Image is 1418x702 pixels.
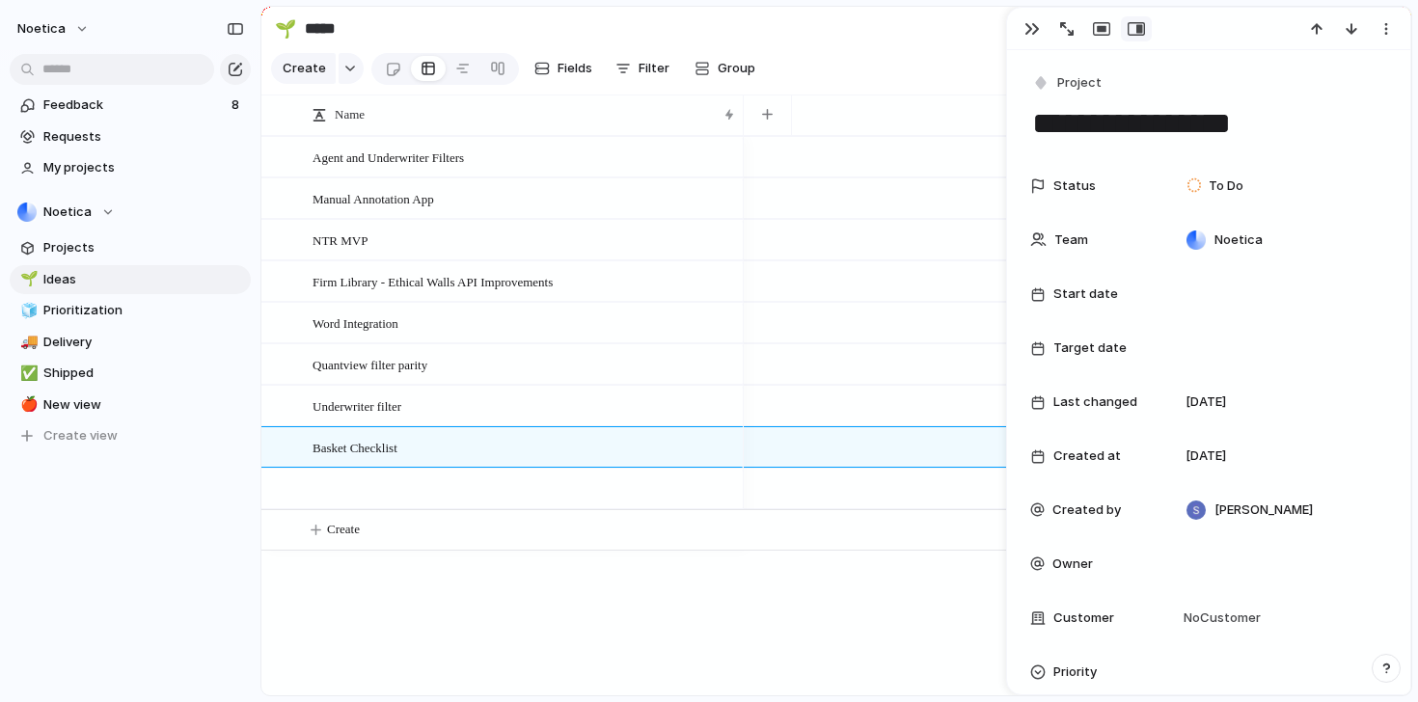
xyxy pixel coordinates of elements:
[10,91,251,120] a: Feedback8
[1053,392,1137,412] span: Last changed
[43,202,92,222] span: Noetica
[10,198,251,227] button: Noetica
[558,59,592,78] span: Fields
[43,95,226,115] span: Feedback
[313,394,401,417] span: Underwriter filter
[1057,73,1102,93] span: Project
[313,187,434,209] span: Manual Annotation App
[313,311,398,334] span: Word Integration
[1053,662,1097,682] span: Priority
[1214,500,1313,520] span: [PERSON_NAME]
[608,53,677,84] button: Filter
[639,59,669,78] span: Filter
[43,238,244,257] span: Projects
[270,13,301,44] button: 🌱
[327,520,360,539] span: Create
[17,364,37,383] button: ✅
[10,421,251,450] button: Create view
[1178,608,1261,628] span: No Customer
[10,265,251,294] a: 🌱Ideas
[10,296,251,325] a: 🧊Prioritization
[1028,69,1107,97] button: Project
[10,328,251,357] a: 🚚Delivery
[20,300,34,322] div: 🧊
[43,270,244,289] span: Ideas
[313,353,427,375] span: Quantview filter parity
[9,13,99,44] button: Noetica
[20,331,34,353] div: 🚚
[335,105,365,124] span: Name
[1053,608,1114,628] span: Customer
[527,53,600,84] button: Fields
[313,229,368,251] span: NTR MVP
[283,59,326,78] span: Create
[17,395,37,415] button: 🍎
[1053,338,1127,358] span: Target date
[313,146,464,168] span: Agent and Underwriter Filters
[43,301,244,320] span: Prioritization
[17,301,37,320] button: 🧊
[10,233,251,262] a: Projects
[1214,230,1263,250] span: Noetica
[232,95,243,115] span: 8
[685,53,765,84] button: Group
[1053,446,1121,466] span: Created at
[17,19,66,39] span: Noetica
[718,59,755,78] span: Group
[1053,176,1096,196] span: Status
[10,359,251,388] a: ✅Shipped
[43,426,118,445] span: Create view
[271,53,336,84] button: Create
[313,436,397,458] span: Basket Checklist
[10,122,251,151] a: Requests
[20,268,34,290] div: 🌱
[1209,176,1243,196] span: To Do
[43,127,244,147] span: Requests
[1186,392,1226,412] span: [DATE]
[1052,500,1121,520] span: Created by
[1053,284,1118,304] span: Start date
[10,153,251,182] a: My projects
[1186,446,1226,466] span: [DATE]
[1054,230,1088,250] span: Team
[313,270,553,292] span: Firm Library - Ethical Walls API Improvements
[17,333,37,352] button: 🚚
[275,15,296,41] div: 🌱
[43,333,244,352] span: Delivery
[17,270,37,289] button: 🌱
[43,158,244,177] span: My projects
[43,364,244,383] span: Shipped
[20,393,34,416] div: 🍎
[43,395,244,415] span: New view
[10,391,251,419] a: 🍎New view
[1052,554,1093,574] span: Owner
[20,363,34,385] div: ✅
